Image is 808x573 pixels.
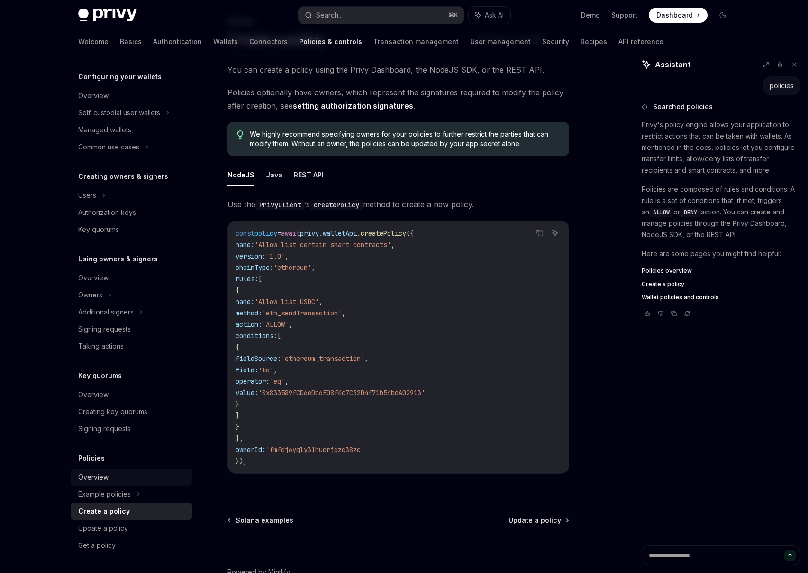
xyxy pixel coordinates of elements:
[78,289,102,301] div: Owners
[281,229,300,238] span: await
[236,516,293,525] span: Solana examples
[470,30,531,53] a: User management
[534,227,546,239] button: Copy the contents from the code block
[254,229,277,238] span: policy
[78,171,168,182] h5: Creating owners & signers
[236,332,277,340] span: conditions:
[78,90,109,102] div: Overview
[285,377,289,386] span: ,
[508,516,568,525] a: Update a policy
[299,30,362,53] a: Policies & controls
[78,471,109,483] div: Overview
[237,130,244,139] svg: Tip
[549,227,561,239] button: Ask AI
[78,190,96,201] div: Users
[71,221,192,238] a: Key quorums
[236,320,262,329] span: action:
[684,209,697,216] span: DENY
[78,253,158,265] h5: Using owners & signers
[653,102,713,111] span: Searched policies
[642,280,684,288] span: Create a policy
[78,523,128,534] div: Update a policy
[319,297,323,306] span: ,
[236,400,239,408] span: }
[266,445,364,454] span: 'fmfdj6yqly31huorjqzq38zc'
[270,377,285,386] span: 'eq'
[289,320,292,329] span: ,
[120,30,142,53] a: Basics
[293,101,413,111] a: setting authorization signatures
[236,309,262,317] span: method:
[236,354,281,363] span: fieldSource:
[236,263,273,272] span: chainType:
[71,204,192,221] a: Authorization keys
[311,263,315,272] span: ,
[71,121,192,139] a: Managed wallets
[236,377,270,386] span: operator:
[254,297,319,306] span: 'Allow list USDC'
[213,30,238,53] a: Wallets
[236,240,254,249] span: name:
[642,267,800,275] a: Policies overview
[581,10,600,20] a: Demo
[258,275,262,283] span: [
[262,309,342,317] span: 'eth_sendTransaction'
[78,540,116,551] div: Get a policy
[236,445,266,454] span: ownerId:
[508,516,561,525] span: Update a policy
[78,323,131,335] div: Signing requests
[649,8,708,23] a: Dashboard
[78,9,137,22] img: dark logo
[653,209,670,216] span: ALLOW
[262,320,289,329] span: 'ALLOW'
[618,30,663,53] a: API reference
[78,341,124,352] div: Taking actions
[71,520,192,537] a: Update a policy
[581,30,607,53] a: Recipes
[642,248,800,259] p: Here are some pages you might find helpful:
[655,59,690,70] span: Assistant
[611,10,637,20] a: Support
[236,457,247,465] span: });
[78,71,162,83] h5: Configuring your wallets
[258,388,425,397] span: '0x833589fCD6eDb6E08f4c7C32D4f71b54bdA02913'
[227,164,254,186] button: NodeJS
[258,366,273,374] span: 'to'
[542,30,569,53] a: Security
[71,386,192,403] a: Overview
[298,7,464,24] button: Search...⌘K
[316,9,343,21] div: Search...
[656,10,693,20] span: Dashboard
[310,200,363,210] code: createPolicy
[78,207,136,218] div: Authorization keys
[642,280,800,288] a: Create a policy
[236,423,239,431] span: }
[485,10,504,20] span: Ask AI
[448,11,458,19] span: ⌘ K
[254,240,391,249] span: 'Allow list certain smart contracts'
[236,286,239,295] span: {
[770,81,794,91] div: policies
[78,141,139,153] div: Common use cases
[281,354,364,363] span: 'ethereum_transaction'
[236,229,254,238] span: const
[236,275,258,283] span: rules:
[277,332,281,340] span: [
[266,164,282,186] button: Java
[357,229,361,238] span: .
[71,87,192,104] a: Overview
[642,294,800,301] a: Wallet policies and controls
[228,516,293,525] a: Solana examples
[300,229,319,238] span: privy
[715,8,730,23] button: Toggle dark mode
[266,252,285,260] span: '1.0'
[71,420,192,437] a: Signing requests
[236,388,258,397] span: value:
[78,506,130,517] div: Create a policy
[642,184,800,240] p: Policies are composed of rules and conditions. A rule is a set of conditions that, if met, trigge...
[78,224,119,235] div: Key quorums
[469,7,510,24] button: Ask AI
[236,252,266,260] span: version:
[227,198,569,211] span: Use the ’s method to create a new policy.
[373,30,459,53] a: Transaction management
